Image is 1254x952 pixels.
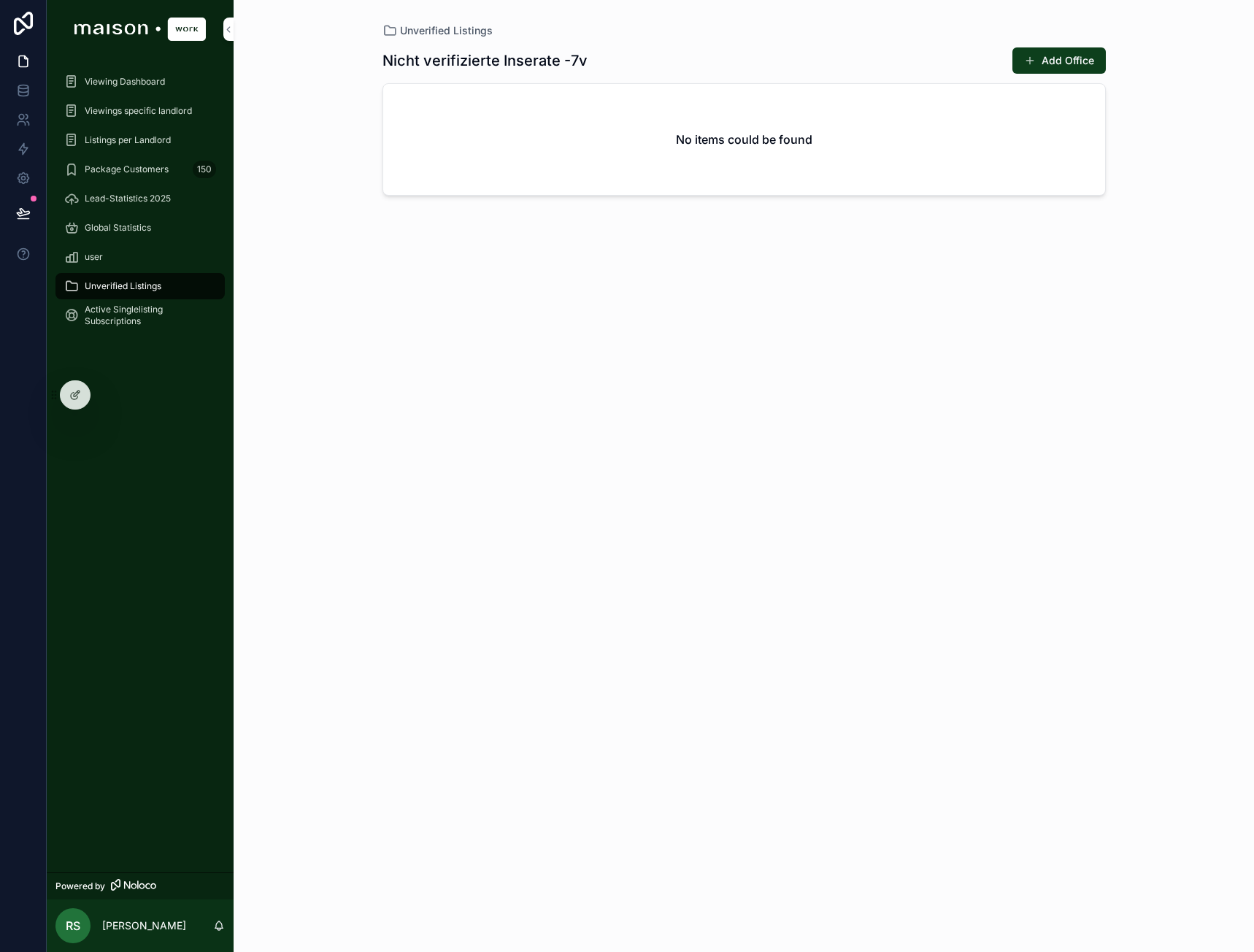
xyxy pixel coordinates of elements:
[55,69,225,95] a: Viewing Dashboard
[1012,47,1106,74] button: Add Office
[676,131,812,148] h2: No items could be found
[85,251,103,263] span: user
[47,872,234,899] a: Powered by
[55,880,105,892] span: Powered by
[382,50,588,71] h1: Nicht verifizierte Inserate -7v
[85,280,161,292] span: Unverified Listings
[85,105,192,117] span: Viewings specific landlord
[55,215,225,241] a: Global Statistics
[55,127,225,153] a: Listings per Landlord
[85,76,165,88] span: Viewing Dashboard
[55,156,225,183] a: Package Customers150
[55,244,225,270] a: user
[85,222,151,234] span: Global Statistics
[74,18,206,41] img: App logo
[66,917,80,934] span: RS
[47,58,234,348] div: scrollable content
[55,273,225,299] a: Unverified Listings
[382,23,493,38] a: Unverified Listings
[85,164,169,175] span: Package Customers
[55,302,225,329] a: Active Singlelisting Subscriptions
[400,23,493,38] span: Unverified Listings
[193,161,216,178] div: 150
[55,98,225,124] a: Viewings specific landlord
[55,185,225,212] a: Lead-Statistics 2025
[85,304,210,327] span: Active Singlelisting Subscriptions
[102,918,186,933] p: [PERSON_NAME]
[85,134,171,146] span: Listings per Landlord
[85,193,171,204] span: Lead-Statistics 2025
